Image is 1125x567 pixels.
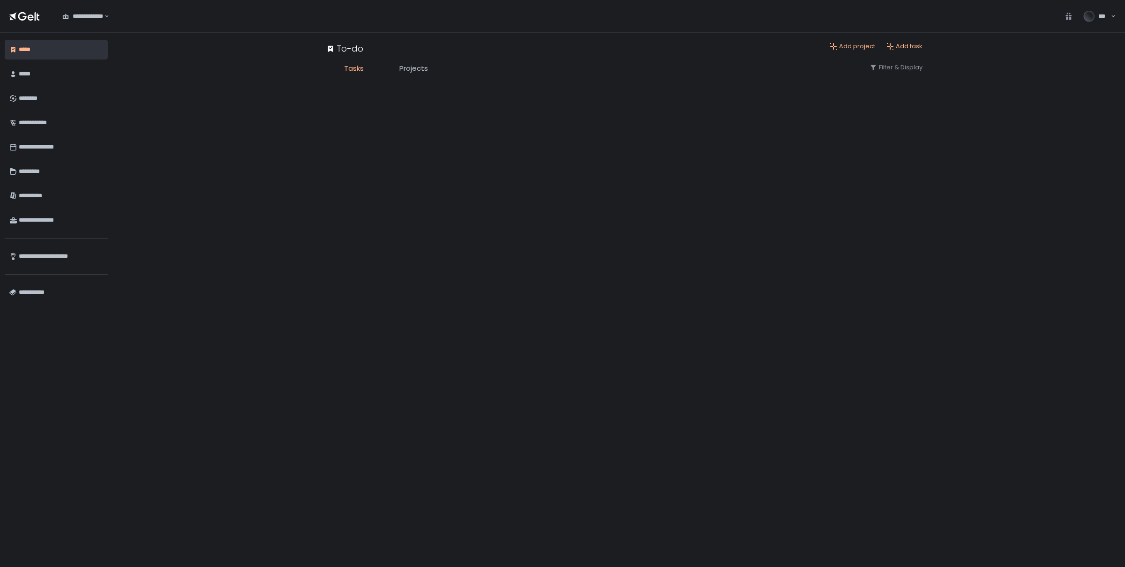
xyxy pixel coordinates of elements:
span: Tasks [344,63,364,74]
div: To-do [326,42,363,55]
button: Filter & Display [870,63,922,72]
button: Add task [886,42,922,51]
button: Add project [830,42,875,51]
div: Search for option [56,7,109,26]
input: Search for option [103,12,104,21]
span: Projects [399,63,428,74]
